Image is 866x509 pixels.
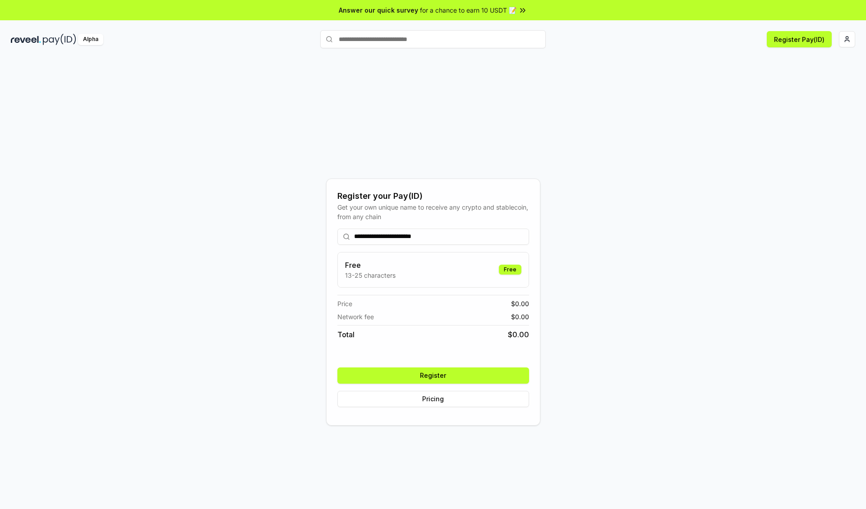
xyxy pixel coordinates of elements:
[511,299,529,308] span: $ 0.00
[43,34,76,45] img: pay_id
[337,299,352,308] span: Price
[508,329,529,340] span: $ 0.00
[767,31,832,47] button: Register Pay(ID)
[337,391,529,407] button: Pricing
[499,265,521,275] div: Free
[337,367,529,384] button: Register
[420,5,516,15] span: for a chance to earn 10 USDT 📝
[78,34,103,45] div: Alpha
[337,190,529,202] div: Register your Pay(ID)
[337,202,529,221] div: Get your own unique name to receive any crypto and stablecoin, from any chain
[339,5,418,15] span: Answer our quick survey
[337,329,355,340] span: Total
[511,312,529,321] span: $ 0.00
[337,312,374,321] span: Network fee
[345,271,396,280] p: 13-25 characters
[11,34,41,45] img: reveel_dark
[345,260,396,271] h3: Free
